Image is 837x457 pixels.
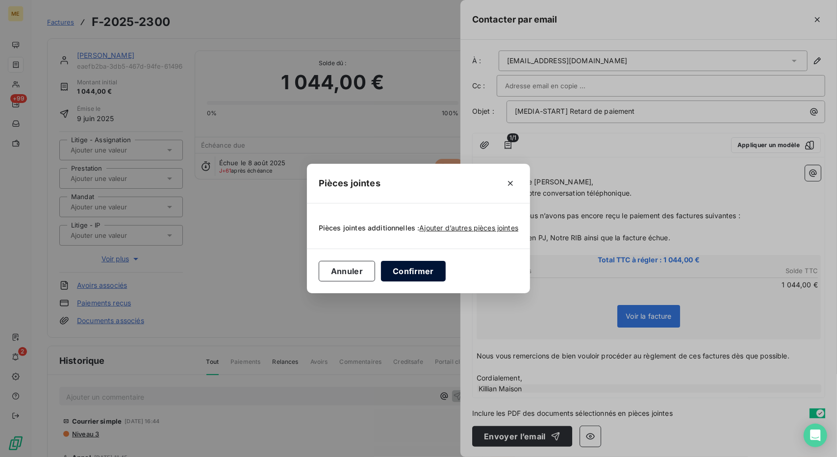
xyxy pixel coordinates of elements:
[319,223,420,233] span: Pièces jointes additionnelles :
[804,424,827,447] div: Open Intercom Messenger
[381,261,446,281] button: Confirmer
[319,261,375,281] button: Annuler
[319,177,380,190] h5: Pièces jointes
[420,224,519,232] span: Ajouter d’autres pièces jointes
